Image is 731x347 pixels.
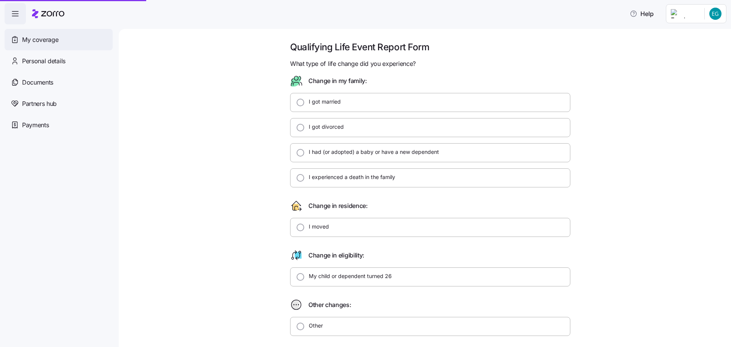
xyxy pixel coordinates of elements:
[22,78,53,87] span: Documents
[308,300,351,310] span: Other changes:
[5,114,113,136] a: Payments
[304,98,341,106] label: I got married
[671,9,698,18] img: Employer logo
[22,120,49,130] span: Payments
[630,9,654,18] span: Help
[290,41,570,53] h1: Qualifying Life Event Report Form
[22,56,65,66] span: Personal details
[290,59,416,69] span: What type of life change did you experience?
[624,6,660,21] button: Help
[5,29,113,50] a: My coverage
[22,99,57,109] span: Partners hub
[304,123,344,131] label: I got divorced
[304,272,392,280] label: My child or dependent turned 26
[5,50,113,72] a: Personal details
[304,223,329,230] label: I moved
[308,251,364,260] span: Change in eligibility:
[22,35,58,45] span: My coverage
[308,201,368,211] span: Change in residence:
[5,72,113,93] a: Documents
[304,173,395,181] label: I experienced a death in the family
[304,322,323,329] label: Other
[5,93,113,114] a: Partners hub
[709,8,721,20] img: aa82ffb3186877c4d543c44a4421891c
[304,148,439,156] label: I had (or adopted) a baby or have a new dependent
[308,76,367,86] span: Change in my family:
